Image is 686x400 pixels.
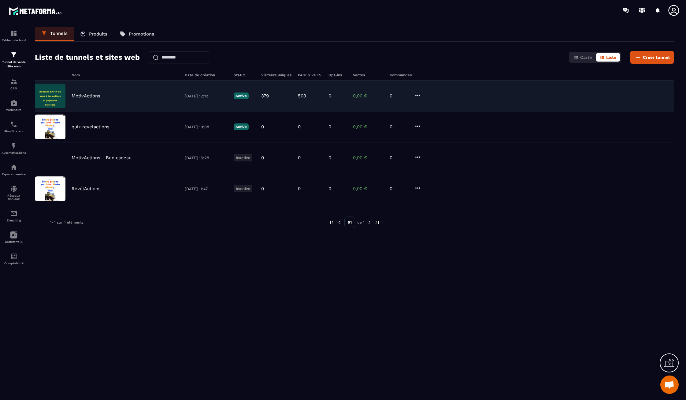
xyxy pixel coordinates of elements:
a: accountantaccountantComptabilité [2,248,26,270]
p: 0 [328,93,331,99]
p: 0 [298,155,301,160]
p: 0 [328,155,331,160]
p: 0,00 € [353,186,384,191]
a: Produits [74,27,113,41]
p: Automatisations [2,151,26,154]
p: Tableau de bord [2,39,26,42]
span: Carte [580,55,592,60]
img: image [35,115,65,139]
p: 0 [390,93,408,99]
a: formationformationTableau de bord [2,25,26,47]
h6: Commandes [390,73,412,77]
a: automationsautomationsEspace membre [2,159,26,180]
p: 503 [298,93,306,99]
p: Espace membre [2,172,26,176]
h6: Opt-ins [328,73,347,77]
img: logo [9,6,64,17]
p: MotivActions - Bon cadeau [72,155,132,160]
button: Carte [570,53,595,62]
img: prev [329,220,335,225]
a: schedulerschedulerPlanificateur [2,116,26,138]
h6: Visiteurs uniques [261,73,292,77]
p: de 1 [357,220,365,225]
img: automations [10,142,17,149]
p: MotivActions [72,93,100,99]
img: accountant [10,253,17,260]
img: prev [337,220,342,225]
p: 0 [261,124,264,130]
a: emailemailE-mailing [2,205,26,227]
p: CRM [2,87,26,90]
img: formation [10,30,17,37]
h6: Nom [72,73,179,77]
p: 0 [390,124,408,130]
p: Inactive [234,185,252,192]
a: Assistant IA [2,227,26,248]
span: Créer tunnel [643,54,670,60]
p: 0 [298,124,301,130]
a: Tunnels [35,27,74,41]
h6: Ventes [353,73,384,77]
p: Active [234,123,249,130]
p: Tunnels [50,31,68,36]
p: Réseaux Sociaux [2,194,26,201]
p: 0 [390,155,408,160]
p: Inactive [234,154,252,161]
div: Ouvrir le chat [660,375,679,394]
p: 379 [261,93,269,99]
p: 01 [344,217,355,228]
img: image [35,84,65,108]
p: Webinaire [2,108,26,111]
p: [DATE] 19:08 [185,125,228,129]
button: Créer tunnel [630,51,674,64]
p: 0 [261,186,264,191]
p: 0 [261,155,264,160]
p: Produits [89,31,107,37]
p: Promotions [129,31,154,37]
h6: PAGES VUES [298,73,322,77]
img: formation [10,78,17,85]
p: Active [234,92,249,99]
a: social-networksocial-networkRéseaux Sociaux [2,180,26,205]
p: 0 [298,186,301,191]
span: Liste [606,55,616,60]
img: automations [10,99,17,107]
p: Tunnel de vente Site web [2,60,26,69]
h6: Date de création [185,73,228,77]
a: Promotions [113,27,160,41]
p: 0,00 € [353,93,384,99]
img: image [35,145,65,170]
img: image [35,176,65,201]
img: formation [10,51,17,58]
img: automations [10,164,17,171]
a: automationsautomationsAutomatisations [2,138,26,159]
a: formationformationTunnel de vente Site web [2,47,26,73]
p: [DATE] 11:47 [185,187,228,191]
p: Comptabilité [2,262,26,265]
img: next [374,220,380,225]
p: 1-4 sur 4 éléments [50,220,83,225]
h6: Statut [234,73,255,77]
p: 0 [328,186,331,191]
img: scheduler [10,121,17,128]
p: RévélActions [72,186,101,191]
a: automationsautomationsWebinaire [2,95,26,116]
p: [DATE] 12:12 [185,94,228,98]
h2: Liste de tunnels et sites web [35,51,140,63]
img: social-network [10,185,17,192]
img: email [10,210,17,217]
p: Assistant IA [2,240,26,243]
p: 0,00 € [353,155,384,160]
p: 0 [328,124,331,130]
p: Planificateur [2,130,26,133]
p: [DATE] 15:28 [185,156,228,160]
p: quiz revelactions [72,124,109,130]
button: Liste [596,53,620,62]
img: next [367,220,372,225]
p: 0,00 € [353,124,384,130]
p: E-mailing [2,219,26,222]
p: 0 [390,186,408,191]
a: formationformationCRM [2,73,26,95]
